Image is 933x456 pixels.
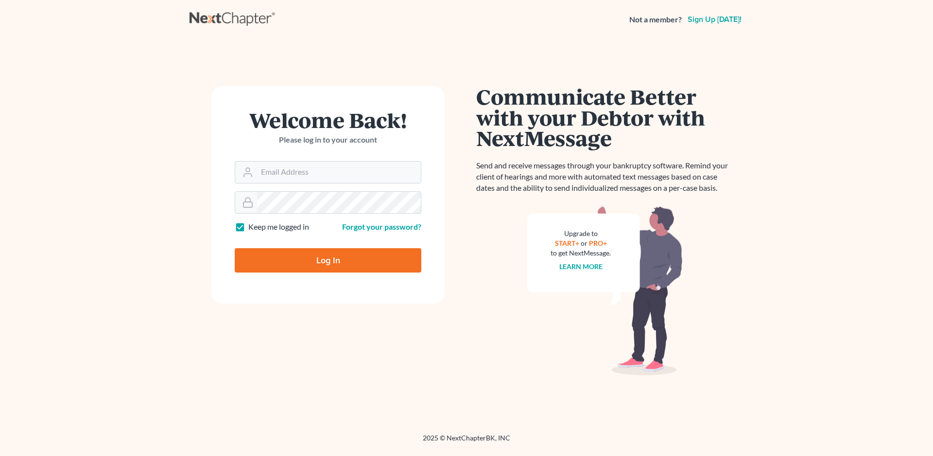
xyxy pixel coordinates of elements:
p: Please log in to your account [235,134,421,146]
span: or [581,239,587,247]
input: Log In [235,248,421,273]
label: Keep me logged in [248,221,309,233]
p: Send and receive messages through your bankruptcy software. Remind your client of hearings and mo... [476,160,734,194]
a: Learn more [559,262,603,271]
div: 2025 © NextChapterBK, INC [190,433,743,451]
a: PRO+ [589,239,607,247]
div: Upgrade to [551,229,611,238]
img: nextmessage_bg-59042aed3d76b12b5cd301f8e5b87938c9018125f34e5fa2b7a6b67550977c72.svg [527,205,683,376]
div: to get NextMessage. [551,248,611,258]
a: START+ [555,239,579,247]
h1: Welcome Back! [235,109,421,130]
input: Email Address [257,162,421,183]
a: Forgot your password? [342,222,421,231]
a: Sign up [DATE]! [686,16,743,23]
strong: Not a member? [629,14,682,25]
h1: Communicate Better with your Debtor with NextMessage [476,86,734,148]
